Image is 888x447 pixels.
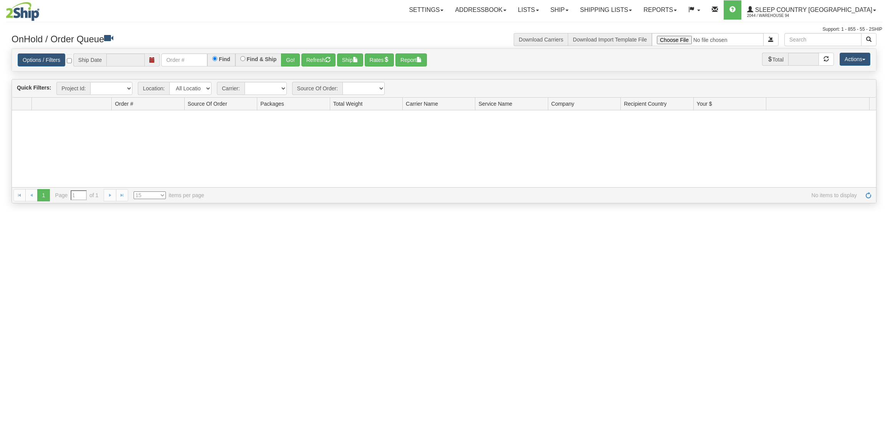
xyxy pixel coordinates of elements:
input: Order # [161,53,207,66]
button: Actions [840,53,870,66]
span: Packages [260,100,284,108]
span: No items to display [215,191,857,199]
a: Settings [403,0,449,20]
span: Order # [115,100,133,108]
span: Page of 1 [55,190,99,200]
span: Service Name [478,100,512,108]
span: Carrier: [217,82,245,95]
input: Search [784,33,862,46]
span: Sleep Country [GEOGRAPHIC_DATA] [753,7,872,13]
button: Report [395,53,427,66]
input: Import [652,33,764,46]
a: Ship [545,0,574,20]
span: Project Id: [56,82,90,95]
a: Reports [638,0,683,20]
button: Ship [337,53,363,66]
h3: OnHold / Order Queue [12,33,438,44]
button: Search [861,33,876,46]
a: Sleep Country [GEOGRAPHIC_DATA] 2044 / Warehouse 94 [741,0,882,20]
button: Rates [365,53,394,66]
label: Quick Filters: [17,84,51,91]
a: Options / Filters [18,53,65,66]
a: Addressbook [449,0,512,20]
span: Source Of Order [188,100,227,108]
label: Find & Ship [247,56,277,62]
span: Source Of Order: [292,82,343,95]
label: Find [219,56,230,62]
span: Your $ [697,100,712,108]
button: Refresh [301,53,336,66]
a: Download Carriers [519,37,563,43]
span: Recipient Country [624,100,666,108]
span: Total [762,53,789,66]
span: Company [551,100,574,108]
span: items per page [134,191,204,199]
div: grid toolbar [12,80,876,98]
span: Location: [138,82,169,95]
button: Go! [281,53,300,66]
a: Refresh [862,189,875,201]
span: Total Weight [333,100,363,108]
a: Shipping lists [574,0,638,20]
a: Download Import Template File [573,37,647,43]
span: Carrier Name [406,100,438,108]
div: Support: 1 - 855 - 55 - 2SHIP [6,26,882,33]
span: 1 [37,189,50,201]
img: logo2044.jpg [6,2,40,21]
span: Ship Date [73,53,106,66]
a: Lists [512,0,544,20]
span: 2044 / Warehouse 94 [747,12,805,20]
